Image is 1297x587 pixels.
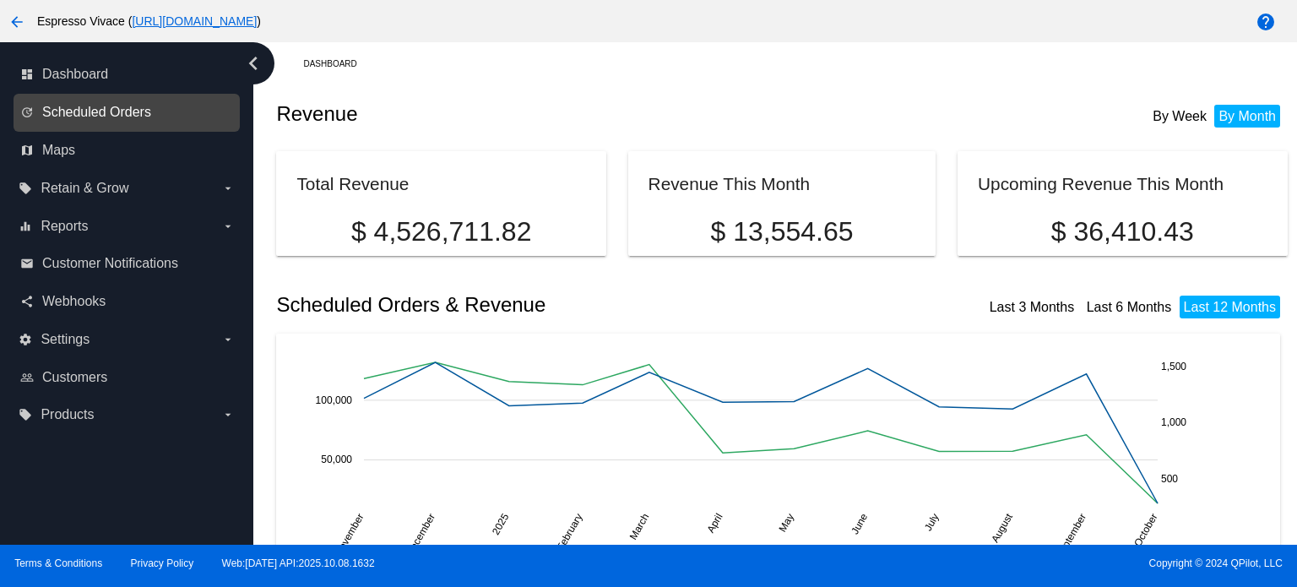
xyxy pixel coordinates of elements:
[20,137,235,164] a: map Maps
[404,511,438,557] text: December
[705,511,725,535] text: April
[1054,511,1088,560] text: September
[978,216,1267,247] p: $ 36,410.43
[303,51,372,77] a: Dashboard
[978,174,1224,193] h2: Upcoming Revenue This Month
[490,511,512,536] text: 2025
[20,106,34,119] i: update
[1148,105,1211,128] li: By Week
[41,181,128,196] span: Retain & Grow
[1256,12,1276,32] mat-icon: help
[20,99,235,126] a: update Scheduled Orders
[1161,472,1178,484] text: 500
[20,68,34,81] i: dashboard
[316,394,353,405] text: 100,000
[648,174,811,193] h2: Revenue This Month
[1184,300,1276,314] a: Last 12 Months
[7,12,27,32] mat-icon: arrow_back
[333,511,366,557] text: November
[20,257,34,270] i: email
[222,557,375,569] a: Web:[DATE] API:2025.10.08.1632
[131,557,194,569] a: Privacy Policy
[20,61,235,88] a: dashboard Dashboard
[777,511,796,534] text: May
[849,511,871,536] text: June
[1161,416,1186,428] text: 1,000
[42,143,75,158] span: Maps
[20,144,34,157] i: map
[276,102,782,126] h2: Revenue
[990,300,1075,314] a: Last 3 Months
[221,182,235,195] i: arrow_drop_down
[922,511,942,532] text: July
[20,288,235,315] a: share Webhooks
[627,511,652,541] text: March
[296,174,409,193] h2: Total Revenue
[14,557,102,569] a: Terms & Conditions
[37,14,261,28] span: Espresso Vivace ( )
[240,50,267,77] i: chevron_left
[20,295,34,308] i: share
[20,250,235,277] a: email Customer Notifications
[648,216,916,247] p: $ 13,554.65
[19,220,32,233] i: equalizer
[41,407,94,422] span: Products
[20,364,235,391] a: people_outline Customers
[221,333,235,346] i: arrow_drop_down
[42,67,108,82] span: Dashboard
[42,294,106,309] span: Webhooks
[1132,511,1160,548] text: October
[1161,361,1186,372] text: 1,500
[132,14,257,28] a: [URL][DOMAIN_NAME]
[322,454,353,465] text: 50,000
[42,256,178,271] span: Customer Notifications
[221,220,235,233] i: arrow_drop_down
[990,511,1016,545] text: August
[19,182,32,195] i: local_offer
[42,370,107,385] span: Customers
[663,557,1283,569] span: Copyright © 2024 QPilot, LLC
[276,293,782,317] h2: Scheduled Orders & Revenue
[19,333,32,346] i: settings
[1214,105,1280,128] li: By Month
[19,408,32,421] i: local_offer
[20,371,34,384] i: people_outline
[296,216,585,247] p: $ 4,526,711.82
[555,511,585,552] text: February
[41,332,90,347] span: Settings
[1087,300,1172,314] a: Last 6 Months
[41,219,88,234] span: Reports
[221,408,235,421] i: arrow_drop_down
[42,105,151,120] span: Scheduled Orders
